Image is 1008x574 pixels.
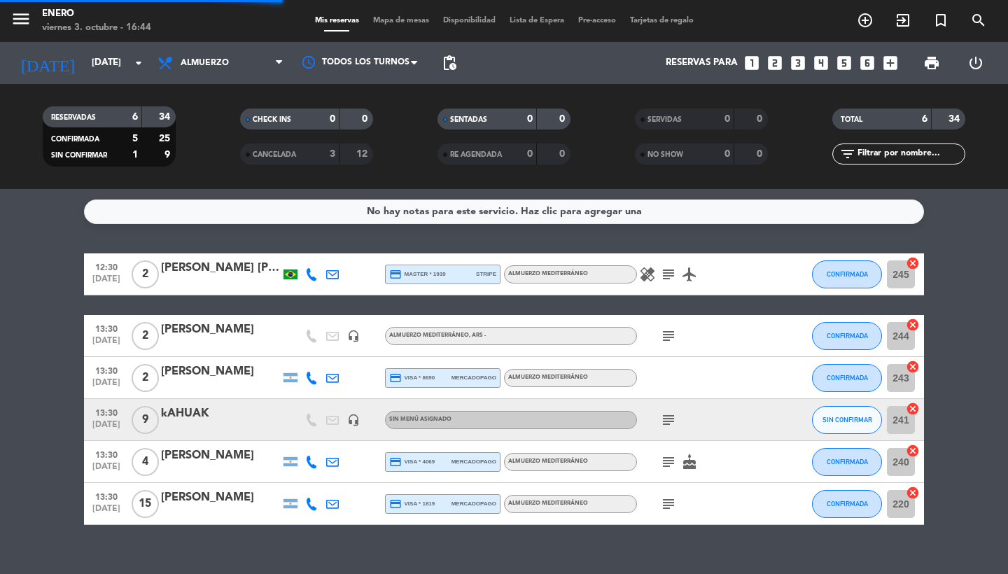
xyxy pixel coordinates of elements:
[906,256,920,270] i: cancel
[132,490,159,518] span: 15
[389,268,402,281] i: credit_card
[906,402,920,416] i: cancel
[10,48,85,78] i: [DATE]
[508,500,588,506] span: Almuerzo Mediterráneo
[451,499,496,508] span: mercadopago
[967,55,984,71] i: power_settings_new
[389,456,435,468] span: visa * 4069
[827,270,868,278] span: CONFIRMADA
[389,498,435,510] span: visa * 1819
[253,116,291,123] span: CHECK INS
[161,447,280,465] div: [PERSON_NAME]
[51,136,99,143] span: CONFIRMADA
[839,146,856,162] i: filter_list
[450,151,502,158] span: RE AGENDADA
[89,420,124,436] span: [DATE]
[895,12,911,29] i: exit_to_app
[527,149,533,159] strong: 0
[660,454,677,470] i: subject
[130,55,147,71] i: arrow_drop_down
[356,149,370,159] strong: 12
[559,114,568,124] strong: 0
[623,17,701,24] span: Tarjetas de regalo
[132,364,159,392] span: 2
[161,363,280,381] div: [PERSON_NAME]
[159,112,173,122] strong: 34
[308,17,366,24] span: Mis reservas
[527,114,533,124] strong: 0
[42,21,151,35] div: viernes 3. octubre - 16:44
[660,412,677,428] i: subject
[881,54,899,72] i: add_box
[906,318,920,332] i: cancel
[922,114,927,124] strong: 6
[469,332,486,338] span: , ARS -
[132,260,159,288] span: 2
[812,406,882,434] button: SIN CONFIRMAR
[508,374,588,380] span: Almuerzo Mediterráneo
[660,496,677,512] i: subject
[681,454,698,470] i: cake
[906,360,920,374] i: cancel
[389,456,402,468] i: credit_card
[181,58,229,68] span: Almuerzo
[724,149,730,159] strong: 0
[164,150,173,160] strong: 9
[89,488,124,504] span: 13:30
[757,149,765,159] strong: 0
[89,504,124,520] span: [DATE]
[389,416,451,422] span: Sin menú asignado
[132,322,159,350] span: 2
[161,321,280,339] div: [PERSON_NAME]
[42,7,151,21] div: Enero
[812,260,882,288] button: CONFIRMADA
[362,114,370,124] strong: 0
[766,54,784,72] i: looks_two
[812,448,882,476] button: CONFIRMADA
[666,57,738,69] span: Reservas para
[159,134,173,143] strong: 25
[389,332,486,338] span: Almuerzo Mediterráneo
[835,54,853,72] i: looks_5
[132,406,159,434] span: 9
[827,374,868,381] span: CONFIRMADA
[89,446,124,462] span: 13:30
[812,490,882,518] button: CONFIRMADA
[508,458,588,464] span: Almuerzo Mediterráneo
[89,404,124,420] span: 13:30
[347,330,360,342] i: headset_mic
[89,462,124,478] span: [DATE]
[161,259,280,277] div: [PERSON_NAME] [PERSON_NAME]
[441,55,458,71] span: pending_actions
[132,448,159,476] span: 4
[347,414,360,426] i: headset_mic
[681,266,698,283] i: airplanemode_active
[389,268,446,281] span: master * 1939
[948,114,962,124] strong: 34
[132,112,138,122] strong: 6
[132,134,138,143] strong: 5
[10,8,31,29] i: menu
[858,54,876,72] i: looks_6
[450,116,487,123] span: SENTADAS
[10,8,31,34] button: menu
[89,320,124,336] span: 13:30
[503,17,571,24] span: Lista de Espera
[436,17,503,24] span: Disponibilidad
[51,152,107,159] span: SIN CONFIRMAR
[812,364,882,392] button: CONFIRMADA
[757,114,765,124] strong: 0
[906,486,920,500] i: cancel
[812,54,830,72] i: looks_4
[906,444,920,458] i: cancel
[51,114,96,121] span: RESERVADAS
[647,151,683,158] span: NO SHOW
[451,457,496,466] span: mercadopago
[827,458,868,465] span: CONFIRMADA
[856,146,965,162] input: Filtrar por nombre...
[89,274,124,290] span: [DATE]
[932,12,949,29] i: turned_in_not
[330,114,335,124] strong: 0
[161,405,280,423] div: kAHUAK
[789,54,807,72] i: looks_3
